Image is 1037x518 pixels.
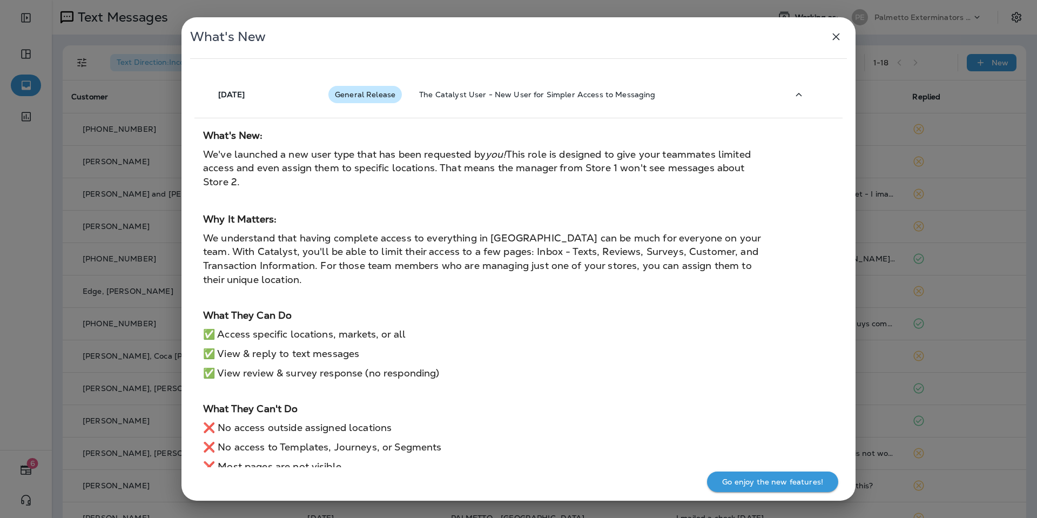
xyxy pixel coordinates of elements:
[190,29,266,45] span: What's New
[203,232,760,286] span: We understand that having complete access to everything in [GEOGRAPHIC_DATA] can be much for ever...
[203,367,440,379] span: ✅ View review & survey response (no responding)
[419,90,771,99] p: The Catalyst User - New User for Simpler Access to Messaging
[203,421,392,434] span: ❌ No access outside assigned locations
[203,213,277,225] strong: Why It Matters:
[218,90,245,99] p: [DATE]
[203,441,442,453] span: ❌ No access to Templates, Journeys, or Segments
[203,129,263,142] strong: What's New:
[203,402,298,415] strong: What They Can't Do
[707,472,838,492] button: Go enjoy the new features!
[328,90,402,99] span: General Release
[203,460,341,473] span: ❌ Most pages are not visible
[722,477,823,486] p: Go enjoy the new features!
[203,347,359,360] span: ✅ View & reply to text messages
[203,328,406,340] span: ✅ Access specific locations, markets, or all
[203,148,486,160] span: We've launched a new user type that has been requested by
[203,148,751,188] span: This role is designed to give your teammates limited access and even assign them to specific loca...
[486,148,506,160] em: you!
[203,309,292,321] strong: What They Can Do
